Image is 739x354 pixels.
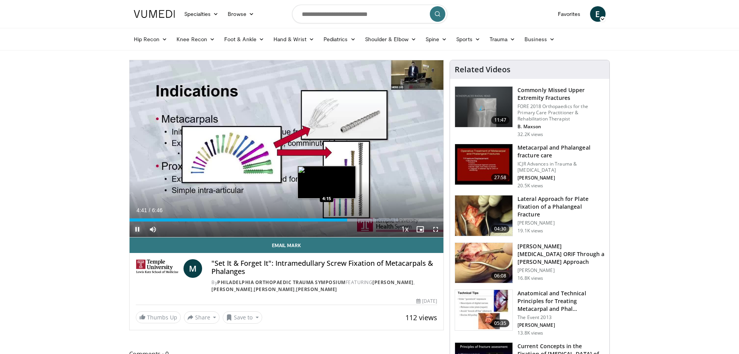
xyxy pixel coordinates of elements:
[217,279,346,286] a: Philadelphia Orthopaedic Trauma Symposium
[292,5,447,23] input: Search topics, interventions
[455,144,512,185] img: 296987_0000_1.png.150x105_q85_crop-smart_upscale.jpg
[269,31,319,47] a: Hand & Wrist
[517,220,605,226] p: [PERSON_NAME]
[517,322,605,328] p: [PERSON_NAME]
[130,60,444,237] video-js: Video Player
[517,242,605,266] h3: [PERSON_NAME][MEDICAL_DATA] ORIF Through a [PERSON_NAME] Approach
[152,207,163,213] span: 6:46
[517,289,605,313] h3: Anatomical and Technical Principles for Treating Metacarpal and Phal…
[455,86,605,138] a: 11:47 Commonly Missed Upper Extremity Fractures FORE 2018 Orthopaedics for the Primary Care Pract...
[517,131,543,138] p: 32.2K views
[455,65,511,74] h4: Related Videos
[372,279,414,286] a: [PERSON_NAME]
[211,259,437,276] h4: "Set It & Forget It": Intramedullary Screw Fixation of Metacarpals & Phalanges
[455,289,605,336] a: 05:35 Anatomical and Technical Principles for Treating Metacarpal and Phal… The Event 2013 [PERSO...
[491,116,510,124] span: 11:47
[517,228,543,234] p: 19.1K views
[220,31,269,47] a: Foot & Ankle
[184,311,220,324] button: Share
[397,221,412,237] button: Playback Rate
[134,10,175,18] img: VuMedi Logo
[145,221,161,237] button: Mute
[517,86,605,102] h3: Commonly Missed Upper Extremity Fractures
[517,183,543,189] p: 20.5K views
[520,31,559,47] a: Business
[455,195,512,236] img: a2c46a1f-6dd6-461b-8768-7298687943d1.150x105_q85_crop-smart_upscale.jpg
[180,6,223,22] a: Specialties
[452,31,485,47] a: Sports
[136,311,181,323] a: Thumbs Up
[455,243,512,283] img: af335e9d-3f89-4d46-97d1-d9f0cfa56dd9.150x105_q85_crop-smart_upscale.jpg
[360,31,421,47] a: Shoulder & Elbow
[517,314,605,321] p: The Event 2013
[412,221,428,237] button: Enable picture-in-picture mode
[130,218,444,221] div: Progress Bar
[517,124,605,130] p: B. Maxson
[455,144,605,189] a: 27:58 Metacarpal and Phalangeal fracture care ICJR Advances in Trauma & [MEDICAL_DATA] [PERSON_NA...
[517,275,543,281] p: 16.8K views
[455,195,605,236] a: 04:30 Lateral Approach for Plate Fixation of a Phalangeal Fracture [PERSON_NAME] 19.1K views
[455,290,512,330] img: 04164f76-1362-4162-b9f3-0e0fef6fb430.150x105_q85_crop-smart_upscale.jpg
[137,207,147,213] span: 4:41
[491,225,510,233] span: 04:30
[517,195,605,218] h3: Lateral Approach for Plate Fixation of a Phalangeal Fracture
[590,6,606,22] a: E
[416,298,437,305] div: [DATE]
[455,242,605,284] a: 06:08 [PERSON_NAME][MEDICAL_DATA] ORIF Through a [PERSON_NAME] Approach [PERSON_NAME] 16.8K views
[223,6,259,22] a: Browse
[485,31,520,47] a: Trauma
[517,267,605,274] p: [PERSON_NAME]
[491,319,510,327] span: 05:35
[517,330,543,336] p: 13.8K views
[129,31,172,47] a: Hip Recon
[298,166,356,199] img: image.jpeg
[149,207,151,213] span: /
[517,144,605,159] h3: Metacarpal and Phalangeal fracture care
[517,161,605,173] p: ICJR Advances in Trauma & [MEDICAL_DATA]
[211,286,253,293] a: [PERSON_NAME]
[296,286,337,293] a: [PERSON_NAME]
[428,221,443,237] button: Fullscreen
[405,313,437,322] span: 112 views
[491,174,510,181] span: 27:58
[130,221,145,237] button: Pause
[517,103,605,122] p: FORE 2018 Orthopaedics for the Primary Care Practitioner & Rehabilitation Therapist
[254,286,295,293] a: [PERSON_NAME]
[517,175,605,181] p: [PERSON_NAME]
[172,31,220,47] a: Knee Recon
[183,259,202,278] a: M
[455,87,512,127] img: b2c65235-e098-4cd2-ab0f-914df5e3e270.150x105_q85_crop-smart_upscale.jpg
[223,311,262,324] button: Save to
[130,237,444,253] a: Email Mark
[553,6,585,22] a: Favorites
[421,31,452,47] a: Spine
[319,31,360,47] a: Pediatrics
[491,272,510,280] span: 06:08
[136,259,181,278] img: Philadelphia Orthopaedic Trauma Symposium
[211,279,437,293] div: By FEATURING , , ,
